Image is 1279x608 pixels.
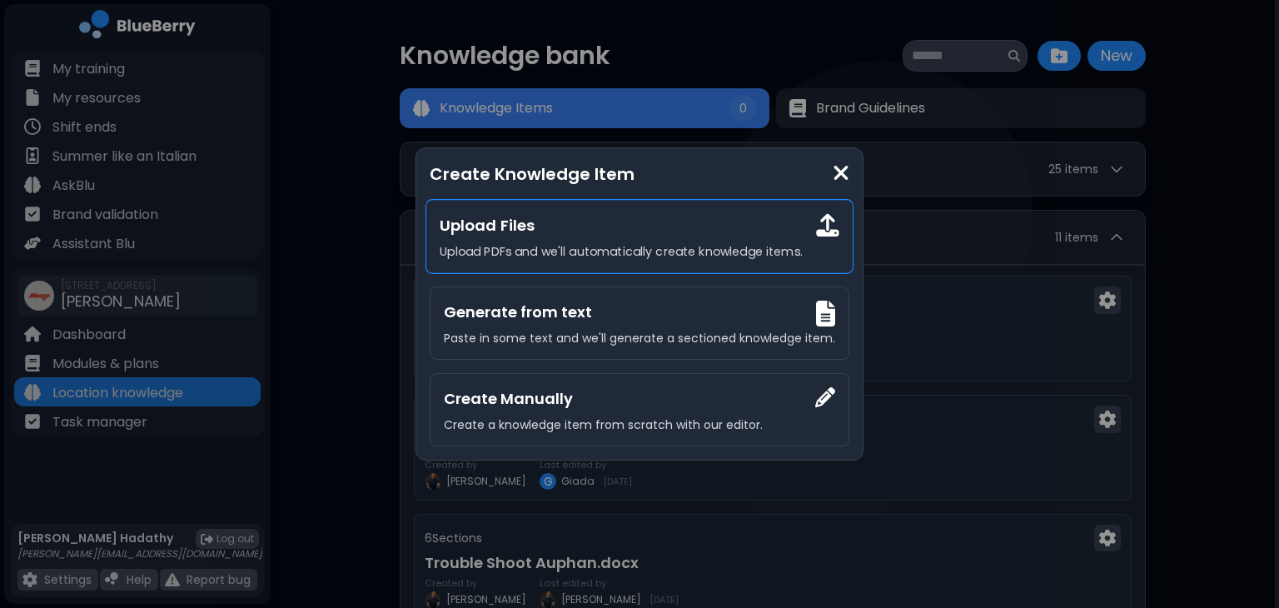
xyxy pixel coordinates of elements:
h3: Generate from text [444,301,835,324]
p: Create Knowledge Item [430,162,849,187]
h3: Upload Files [440,213,839,237]
p: Upload PDFs and we'll automatically create knowledge items. [440,244,839,259]
h3: Create Manually [444,387,835,411]
p: Paste in some text and we'll generate a sectioned knowledge item. [444,331,835,346]
img: Upload file [816,213,839,237]
p: Create a knowledge item from scratch with our editor. [444,417,835,432]
img: Upload file [816,301,835,326]
img: Create manually [815,387,835,407]
img: close icon [833,162,849,184]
